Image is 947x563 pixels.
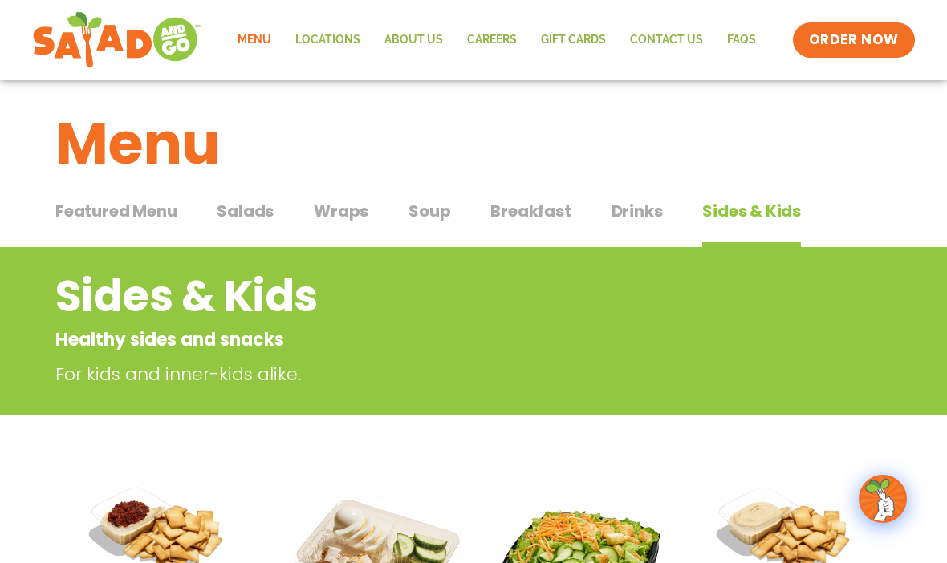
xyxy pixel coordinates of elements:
h1: Menu [55,100,892,187]
a: ORDER NOW [793,22,915,58]
a: About Us [372,22,455,59]
span: ORDER NOW [809,30,899,50]
span: Soup [408,199,450,223]
img: new-SAG-logo-768×292 [32,8,201,72]
a: Careers [455,22,529,59]
span: Breakfast [490,199,571,223]
nav: Menu [226,22,768,59]
a: FAQs [715,22,768,59]
div: Tabbed content [55,193,892,248]
h2: Sides & Kids [55,264,762,329]
span: Sides & Kids [702,199,801,223]
p: Healthy sides and snacks [55,326,762,353]
a: Contact Us [618,22,715,59]
span: Wraps [314,199,368,223]
a: Menu [226,22,283,59]
a: Locations [283,22,372,59]
p: For kids and inner-kids alike. [55,361,770,387]
span: Featured Menu [55,199,177,223]
a: GIFT CARDS [529,22,618,59]
img: wpChatIcon [860,476,905,521]
span: Drinks [612,199,663,223]
span: Salads [217,199,274,223]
